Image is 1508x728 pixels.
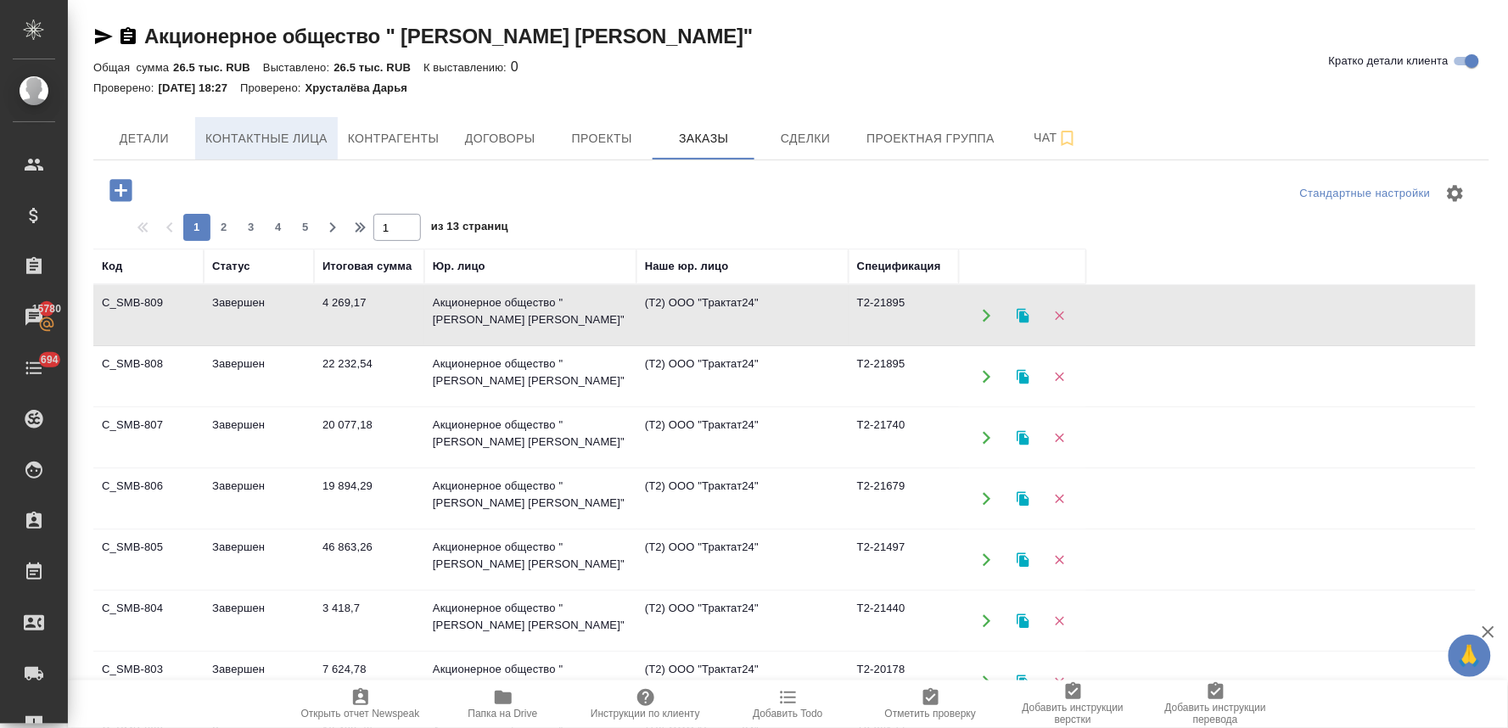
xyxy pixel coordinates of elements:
td: (Т2) ООО "Трактат24" [636,347,849,406]
td: (Т2) ООО "Трактат24" [636,591,849,651]
span: Заказы [663,128,744,149]
td: Т2-20178 [849,652,959,712]
td: Акционерное общество " [PERSON_NAME] [PERSON_NAME]" [424,591,636,651]
td: 3 418,7 [314,591,424,651]
span: 🙏 [1455,638,1484,674]
button: Открыть [969,298,1004,333]
td: 22 232,54 [314,347,424,406]
button: Клонировать [1006,664,1040,699]
div: Итоговая сумма [322,258,412,275]
td: Акционерное общество " [PERSON_NAME] [PERSON_NAME]" [424,469,636,529]
button: Удалить [1042,664,1077,699]
a: Акционерное общество " [PERSON_NAME] [PERSON_NAME]" [144,25,753,48]
span: 15780 [22,300,71,317]
button: Удалить [1042,542,1077,577]
p: К выставлению: [423,61,511,74]
p: Проверено: [93,81,159,94]
td: Акционерное общество " [PERSON_NAME] [PERSON_NAME]" [424,530,636,590]
td: Акционерное общество " [PERSON_NAME] [PERSON_NAME]" [424,347,636,406]
span: Добавить инструкции перевода [1155,702,1277,725]
button: Папка на Drive [432,680,575,728]
td: C_SMB-807 [93,408,204,468]
span: Проектная группа [866,128,995,149]
button: Открыть отчет Newspeak [289,680,432,728]
span: Сделки [765,128,846,149]
div: split button [1296,181,1435,207]
button: 3 [238,214,265,241]
span: Открыть отчет Newspeak [301,708,420,720]
button: Открыть [969,603,1004,638]
button: Клонировать [1006,542,1040,577]
td: (Т2) ООО "Трактат24" [636,408,849,468]
span: Папка на Drive [468,708,538,720]
div: 0 [93,57,1489,77]
p: Выставлено: [263,61,334,74]
p: 26.5 тыс. RUB [334,61,423,74]
button: Скопировать ссылку [118,26,138,47]
span: 3 [238,219,265,236]
button: Добавить инструкции перевода [1145,680,1287,728]
span: Настроить таблицу [1435,173,1476,214]
span: Отметить проверку [885,708,976,720]
button: Добавить проект [98,173,144,208]
p: Проверено: [240,81,306,94]
div: Наше юр. лицо [645,258,729,275]
span: Контрагенты [348,128,440,149]
a: 15780 [4,296,64,339]
td: (Т2) ООО "Трактат24" [636,652,849,712]
td: (Т2) ООО "Трактат24" [636,286,849,345]
td: Завершен [204,652,314,712]
td: 19 894,29 [314,469,424,529]
td: Завершен [204,591,314,651]
td: Завершен [204,469,314,529]
p: [DATE] 18:27 [159,81,241,94]
td: Акционерное общество " [PERSON_NAME] [PERSON_NAME]" [424,408,636,468]
button: Открыть [969,420,1004,455]
span: из 13 страниц [431,216,508,241]
span: 4 [265,219,292,236]
td: Т2-21740 [849,408,959,468]
button: Отметить проверку [860,680,1002,728]
span: Договоры [459,128,541,149]
td: Т2-21679 [849,469,959,529]
span: 2 [210,219,238,236]
button: Открыть [969,481,1004,516]
td: C_SMB-805 [93,530,204,590]
button: Удалить [1042,481,1077,516]
button: 4 [265,214,292,241]
span: Детали [104,128,185,149]
button: Инструкции по клиенту [575,680,717,728]
button: 🙏 [1449,635,1491,677]
span: 5 [292,219,319,236]
p: Хрусталёва Дарья [306,81,421,94]
td: C_SMB-808 [93,347,204,406]
td: (Т2) ООО "Трактат24" [636,469,849,529]
span: 694 [31,351,69,368]
button: 5 [292,214,319,241]
span: Чат [1015,127,1096,148]
button: Клонировать [1006,481,1040,516]
td: Акционерное общество " [PERSON_NAME] [PERSON_NAME]" [424,652,636,712]
button: Клонировать [1006,420,1040,455]
span: Инструкции по клиенту [591,708,700,720]
td: 4 269,17 [314,286,424,345]
button: 2 [210,214,238,241]
td: 46 863,26 [314,530,424,590]
td: C_SMB-806 [93,469,204,529]
td: 7 624,78 [314,652,424,712]
span: Добавить Todo [753,708,822,720]
button: Открыть [969,359,1004,394]
button: Открыть [969,664,1004,699]
button: Клонировать [1006,603,1040,638]
span: Добавить инструкции верстки [1012,702,1135,725]
td: C_SMB-809 [93,286,204,345]
button: Удалить [1042,359,1077,394]
button: Удалить [1042,420,1077,455]
div: Юр. лицо [433,258,485,275]
button: Клонировать [1006,298,1040,333]
span: Проекты [561,128,642,149]
td: Акционерное общество " [PERSON_NAME] [PERSON_NAME]" [424,286,636,345]
td: Завершен [204,347,314,406]
button: Добавить Todo [717,680,860,728]
span: Контактные лица [205,128,328,149]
